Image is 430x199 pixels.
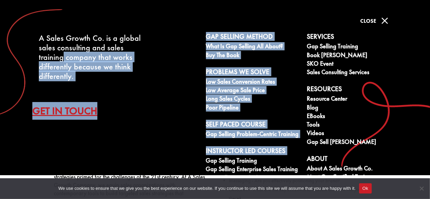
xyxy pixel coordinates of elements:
[361,17,377,24] span: Close
[206,175,300,183] a: Gap Selling Certified Trainer
[307,95,400,104] a: Resource Center
[206,120,300,131] a: Self Paced Course
[307,69,400,77] a: Sales Consulting Services
[307,43,400,51] a: Gap Selling Training
[307,33,400,43] a: Services
[359,183,372,194] button: Ok
[206,147,300,157] a: Instructor Led Courses
[418,185,425,192] span: No
[206,68,300,78] a: Problems We Solve
[206,104,300,113] a: Poor Pipeline
[206,131,300,139] a: Gap Selling Problem-Centric Training
[206,43,300,51] a: What is Gap Selling all about?
[307,52,400,60] a: Book [PERSON_NAME]
[307,60,400,69] a: SKO Event
[32,99,108,123] a: Get In Touch
[307,121,400,130] a: Tools
[206,166,300,174] a: Gap Selling Enterprise Sales Training
[307,113,400,121] a: eBooks
[32,33,156,85] div: A Sales Growth Co. is a global sales consulting and sales training company that works differently...
[58,185,355,192] span: We use cookies to ensure that we give you the best experience on our website. If you continue to ...
[229,176,377,185] li: Messaging - Are you effectively positioning your brand?
[206,52,300,60] a: Buy The Book
[307,130,400,138] a: Videos
[307,138,400,147] a: Gap Sell [PERSON_NAME]
[206,87,300,95] a: Low Average Sale Price
[307,173,400,182] a: Meet our Certified Trainers
[307,165,400,173] a: About A Sales Growth Co.
[206,95,300,104] a: Long Sales Cycles
[307,155,400,165] a: About
[206,33,300,43] a: Gap Selling Method
[307,104,400,113] a: Blog
[307,85,400,95] a: Resources
[378,14,392,28] span: M
[206,78,300,87] a: Low Sales Conversion Rates
[206,157,300,166] a: Gap Selling Training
